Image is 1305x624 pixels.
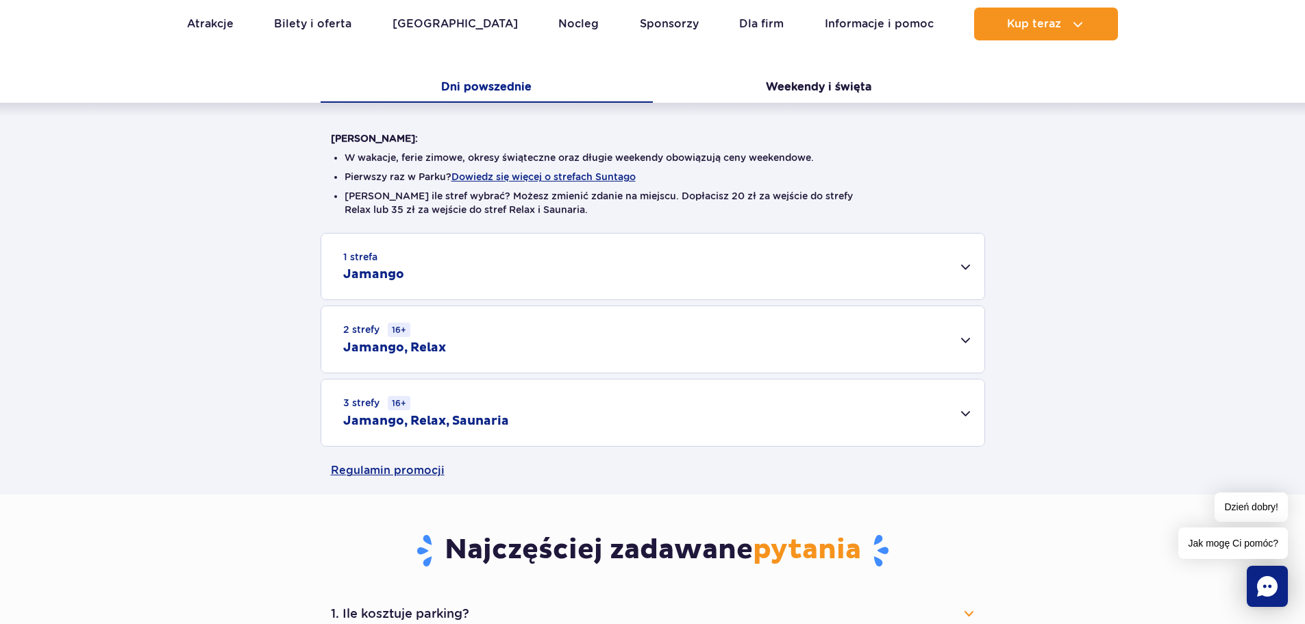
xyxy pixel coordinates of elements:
button: Dni powszednie [321,74,653,103]
a: Dla firm [739,8,784,40]
li: W wakacje, ferie zimowe, okresy świąteczne oraz długie weekendy obowiązują ceny weekendowe. [345,151,961,164]
button: Weekendy i święta [653,74,985,103]
span: Jak mogę Ci pomóc? [1178,527,1288,559]
small: 3 strefy [343,396,410,410]
a: [GEOGRAPHIC_DATA] [393,8,518,40]
a: Informacje i pomoc [825,8,934,40]
small: 16+ [388,323,410,337]
a: Nocleg [558,8,599,40]
button: Kup teraz [974,8,1118,40]
span: pytania [753,533,861,567]
small: 1 strefa [343,250,377,264]
a: Sponsorzy [640,8,699,40]
span: Dzień dobry! [1215,492,1288,522]
small: 2 strefy [343,323,410,337]
li: [PERSON_NAME] ile stref wybrać? Możesz zmienić zdanie na miejscu. Dopłacisz 20 zł za wejście do s... [345,189,961,216]
span: Kup teraz [1007,18,1061,30]
small: 16+ [388,396,410,410]
strong: [PERSON_NAME]: [331,133,418,144]
h3: Najczęściej zadawane [331,533,975,569]
div: Chat [1247,566,1288,607]
a: Regulamin promocji [331,447,975,495]
button: Dowiedz się więcej o strefach Suntago [451,171,636,182]
h2: Jamango [343,266,404,283]
h2: Jamango, Relax, Saunaria [343,413,509,429]
h2: Jamango, Relax [343,340,446,356]
li: Pierwszy raz w Parku? [345,170,961,184]
a: Atrakcje [187,8,234,40]
a: Bilety i oferta [274,8,351,40]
